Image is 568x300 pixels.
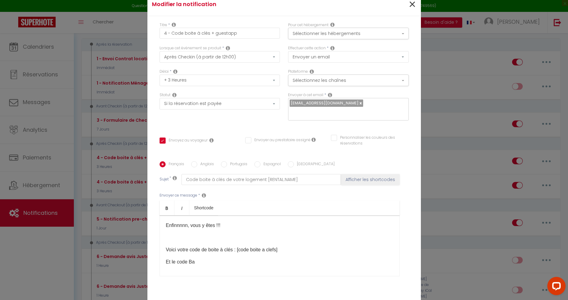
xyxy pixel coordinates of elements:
label: Pour cet hébergement [288,22,329,28]
button: Sélectionnez les chaînes [288,75,409,86]
a: Shortcode [189,201,219,215]
iframe: LiveChat chat widget [542,274,568,300]
span: [EMAIL_ADDRESS][DOMAIN_NAME] [291,100,359,106]
i: Envoyer au prestataire si il est assigné [312,137,316,142]
label: Statut [160,92,170,98]
label: [GEOGRAPHIC_DATA] [294,161,335,168]
p: Enfinnnnn, vous y êtes​ !!! [166,222,393,229]
i: Action Time [173,69,177,74]
label: Lorsque cet événement se produit [160,45,221,51]
p: Et le code Ba [166,258,393,266]
i: Envoyer au voyageur [209,138,214,143]
i: Subject [173,176,177,180]
label: Envoyer ce message [160,193,197,198]
i: Title [172,22,176,27]
label: Français [166,161,184,168]
label: Effectuer cette action [288,45,326,51]
button: Afficher les shortcodes [341,174,400,185]
i: Action Channel [310,69,314,74]
a: Bold [160,201,174,215]
label: Portugais [227,161,247,168]
a: Italic [174,201,189,215]
label: Plateforme [288,69,308,75]
label: Titre [160,22,167,28]
label: Délai [160,69,169,75]
label: Envoyez au voyageur [166,138,208,144]
label: Espagnol [260,161,281,168]
label: Sujet [160,176,169,183]
i: Message [202,193,206,198]
i: Action Type [330,46,335,51]
label: Anglais [197,161,214,168]
i: Event Occur [226,46,230,51]
i: Booking status [172,92,177,97]
p: Voici votre code de boite à clés : [code boite a clefs]​​ [166,246,393,253]
button: Sélectionner les hébergements [288,28,409,39]
label: Envoyer à cet email [288,92,323,98]
i: This Rental [330,22,335,27]
i: Recipient [328,92,332,97]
